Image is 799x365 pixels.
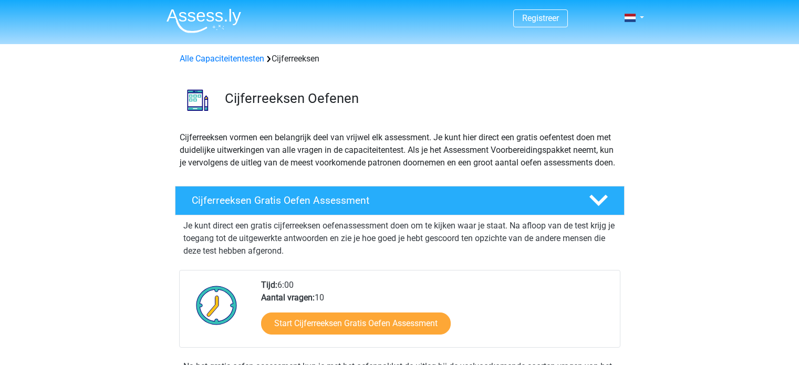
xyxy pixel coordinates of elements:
[261,293,315,303] b: Aantal vragen:
[171,186,629,215] a: Cijferreeksen Gratis Oefen Assessment
[261,312,451,335] a: Start Cijferreeksen Gratis Oefen Assessment
[261,280,277,290] b: Tijd:
[167,8,241,33] img: Assessly
[522,13,559,23] a: Registreer
[192,194,572,206] h4: Cijferreeksen Gratis Oefen Assessment
[253,279,619,347] div: 6:00 10
[190,279,243,331] img: Klok
[183,220,616,257] p: Je kunt direct een gratis cijferreeksen oefenassessment doen om te kijken waar je staat. Na afloo...
[175,78,220,122] img: cijferreeksen
[175,53,624,65] div: Cijferreeksen
[180,54,264,64] a: Alle Capaciteitentesten
[180,131,620,169] p: Cijferreeksen vormen een belangrijk deel van vrijwel elk assessment. Je kunt hier direct een grat...
[225,90,616,107] h3: Cijferreeksen Oefenen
